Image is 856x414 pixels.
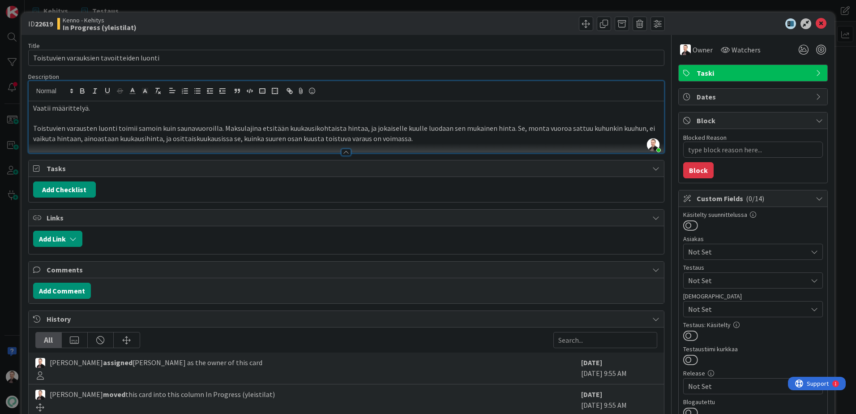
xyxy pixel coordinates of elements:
b: 22619 [35,19,53,28]
span: Links [47,212,648,223]
div: 1 [47,4,49,11]
button: Add Checklist [33,181,96,198]
span: Not Set [688,275,807,286]
b: assigned [103,358,133,367]
div: Testaus: Käsitelty [683,322,823,328]
span: [PERSON_NAME] [PERSON_NAME] as the owner of this card [50,357,262,368]
span: Block [697,115,811,126]
span: Custom Fields [697,193,811,204]
span: History [47,314,648,324]
span: ID [28,18,53,29]
button: Add Link [33,231,82,247]
div: [DEMOGRAPHIC_DATA] [683,293,823,299]
span: ( 0/14 ) [746,194,764,203]
span: Not Set [688,246,807,257]
div: [DATE] 9:55 AM [581,357,657,379]
button: Block [683,162,714,178]
div: Blogautettu [683,399,823,405]
b: In Progress (yleistilat) [63,24,137,31]
label: Title [28,42,40,50]
span: Watchers [732,44,761,55]
div: Asiakas [683,236,823,242]
p: Toistuvien varausten luonti toimii samoin kuin saunavuoroilla. Maksulajina etsitään kuukausikohta... [33,123,659,143]
span: Support [19,1,41,12]
input: Search... [553,332,657,348]
span: Dates [697,91,811,102]
label: Blocked Reason [683,134,727,142]
span: Tasks [47,163,648,174]
span: Taski [697,68,811,78]
div: All [36,332,62,348]
span: Description [28,73,59,81]
p: Vaatii määrittelyä. [33,103,659,113]
div: Testaustiimi kurkkaa [683,346,823,352]
b: [DATE] [581,390,602,399]
div: [DATE] 9:55 AM [581,389,657,411]
b: moved [103,390,125,399]
img: tlwoCBpLi8iQ7m9SmdbiGsh4Go4lFjjH.jpg [647,138,659,151]
img: VP [35,358,45,368]
span: [PERSON_NAME] this card into this column In Progress (yleistilat) [50,389,275,400]
button: Add Comment [33,283,91,299]
b: [DATE] [581,358,602,367]
img: VP [680,44,691,55]
span: Not Set [688,381,807,392]
img: VP [35,390,45,400]
div: Release [683,370,823,376]
div: Käsitelty suunnittelussa [683,211,823,218]
input: type card name here... [28,50,664,66]
div: Testaus [683,264,823,271]
span: Kenno - Kehitys [63,17,137,24]
span: Comments [47,264,648,275]
span: Owner [693,44,713,55]
span: Not Set [688,304,807,315]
